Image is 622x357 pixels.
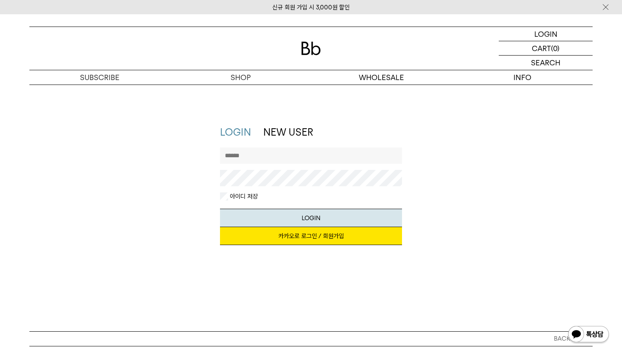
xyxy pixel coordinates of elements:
p: INFO [452,70,593,85]
a: LOGIN [220,126,251,138]
a: SUBSCRIBE [29,70,170,85]
img: 로고 [301,42,321,55]
button: BACK TO TOP [29,331,593,346]
a: LOGIN [499,27,593,41]
p: CART [532,41,551,55]
a: CART (0) [499,41,593,56]
a: SHOP [170,70,311,85]
p: (0) [551,41,560,55]
a: NEW USER [263,126,313,138]
img: 카카오톡 채널 1:1 채팅 버튼 [567,325,610,345]
label: 아이디 저장 [228,192,258,201]
a: 신규 회원 가입 시 3,000원 할인 [272,4,350,11]
p: LOGIN [534,27,558,41]
button: LOGIN [220,209,402,227]
p: WHOLESALE [311,70,452,85]
p: SEARCH [531,56,560,70]
a: 카카오로 로그인 / 회원가입 [220,227,402,245]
